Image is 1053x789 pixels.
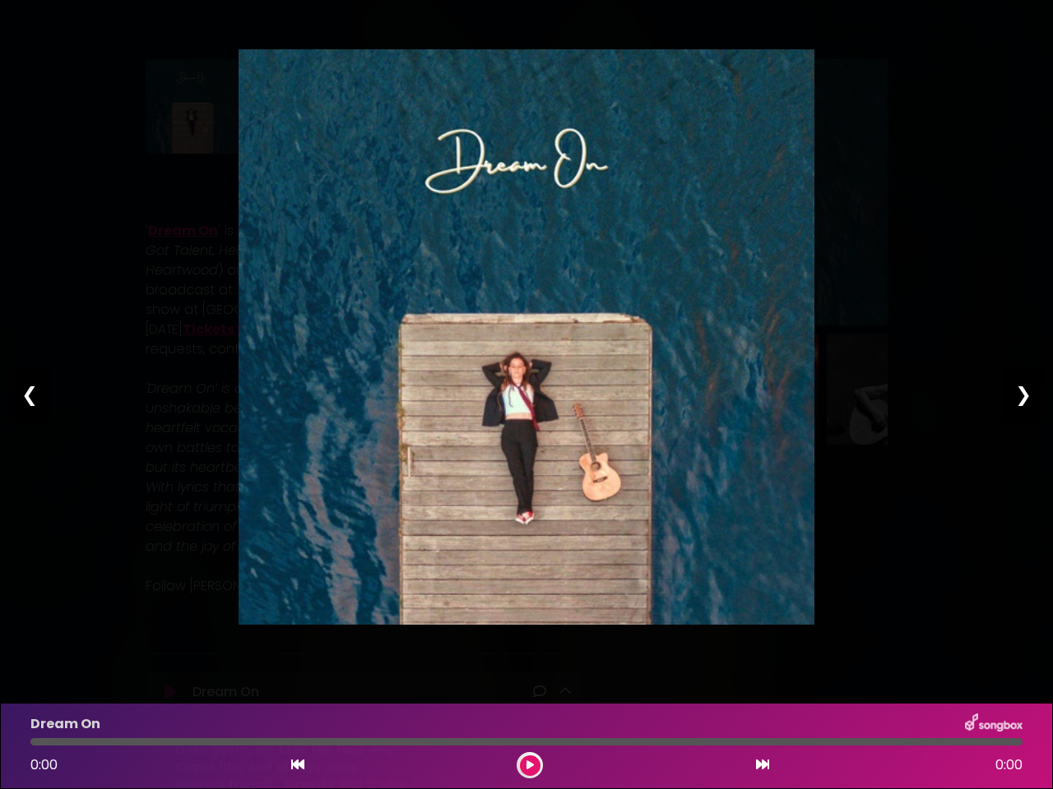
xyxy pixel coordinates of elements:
[995,755,1023,775] span: 0:00
[8,367,51,422] div: ❮
[965,713,1023,735] img: songbox-logo-white.png
[30,755,58,774] span: 0:00
[239,49,814,625] img: ph1XDLdHR4GkXty3NHGh
[1002,367,1045,422] div: ❯
[30,714,100,734] p: Dream On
